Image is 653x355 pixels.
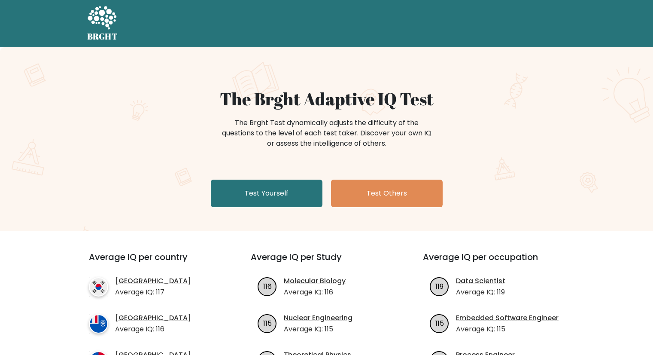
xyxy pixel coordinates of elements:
[423,252,574,272] h3: Average IQ per occupation
[87,31,118,42] h5: BRGHT
[456,313,559,323] a: Embedded Software Engineer
[89,277,108,297] img: country
[263,318,272,328] text: 115
[456,324,559,334] p: Average IQ: 115
[115,287,191,297] p: Average IQ: 117
[251,252,402,272] h3: Average IQ per Study
[284,287,346,297] p: Average IQ: 116
[284,324,352,334] p: Average IQ: 115
[435,281,443,291] text: 119
[89,252,220,272] h3: Average IQ per country
[115,324,191,334] p: Average IQ: 116
[117,89,536,109] h1: The Brght Adaptive IQ Test
[89,314,108,334] img: country
[331,180,443,207] a: Test Others
[456,287,505,297] p: Average IQ: 119
[456,276,505,286] a: Data Scientist
[284,313,352,323] a: Nuclear Engineering
[284,276,346,286] a: Molecular Biology
[435,318,444,328] text: 115
[211,180,322,207] a: Test Yourself
[219,118,434,149] div: The Brght Test dynamically adjusts the difficulty of the questions to the level of each test take...
[263,281,272,291] text: 116
[87,3,118,44] a: BRGHT
[115,276,191,286] a: [GEOGRAPHIC_DATA]
[115,313,191,323] a: [GEOGRAPHIC_DATA]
